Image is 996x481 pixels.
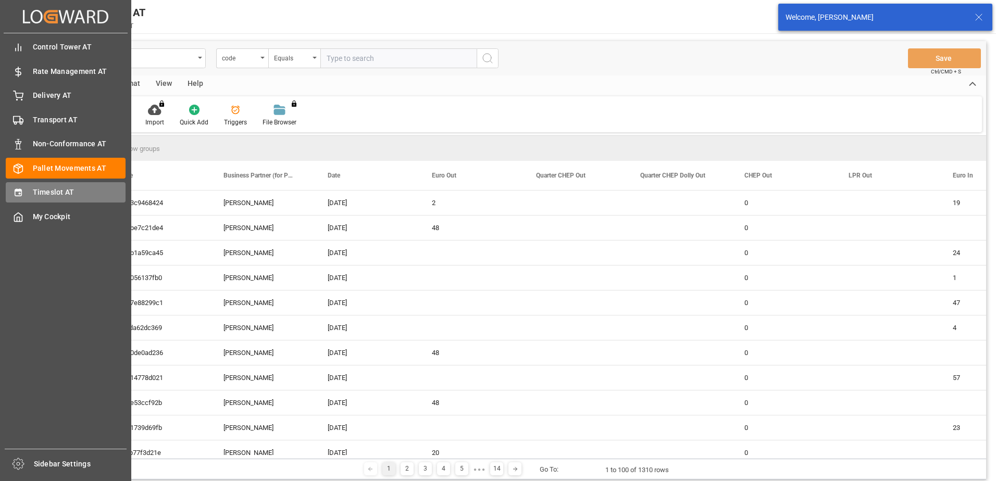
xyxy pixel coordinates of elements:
div: 6a414778d021 [107,365,211,390]
span: Control Tower AT [33,42,126,53]
div: 0 [732,315,836,340]
div: 0 [732,290,836,315]
div: 48 [419,390,524,415]
div: Welcome, [PERSON_NAME] [786,12,965,23]
a: Non-Conformance AT [6,134,126,154]
span: Ctrl/CMD + S [931,68,961,75]
div: [DATE] [315,440,419,465]
span: My Cockpit [33,211,126,222]
span: Euro In [953,172,973,179]
div: [PERSON_NAME] [211,191,315,215]
div: 0 [732,240,836,265]
span: Quarter CHEP Dolly Out [640,172,705,179]
div: 2 [419,191,524,215]
div: d9dbe7c21de4 [107,216,211,240]
div: [PERSON_NAME] [211,440,315,465]
div: 5 [455,462,468,475]
div: [PERSON_NAME] [211,415,315,440]
div: [DATE] [315,216,419,240]
a: Timeslot AT [6,182,126,202]
div: 4 [437,462,450,475]
div: [DATE] [315,315,419,340]
span: Date [328,172,340,179]
div: 0 [732,415,836,440]
div: [DATE] [315,365,419,390]
a: Delivery AT [6,85,126,106]
div: 20 [419,440,524,465]
div: 1 [382,462,395,475]
span: Timeslot AT [33,187,126,198]
div: 2 [401,462,414,475]
div: 0 [732,191,836,215]
div: Quick Add [180,118,208,127]
div: [DATE] [315,240,419,265]
div: [PERSON_NAME] [211,290,315,315]
div: View [148,75,180,93]
div: [PERSON_NAME] [211,340,315,365]
div: 0 [732,265,836,290]
div: Equals [274,51,309,63]
div: 0 [732,440,836,465]
div: 48 [419,340,524,365]
button: Save [908,48,981,68]
div: cb10de0ad236 [107,340,211,365]
div: [DATE] [315,290,419,315]
div: [DATE] [315,191,419,215]
span: Pallet Movements AT [33,163,126,174]
a: Transport AT [6,109,126,130]
span: Business Partner (for Pallet Management) [223,172,293,179]
div: 3 [419,462,432,475]
a: My Cockpit [6,206,126,226]
div: 8311739d69fb [107,415,211,440]
a: Control Tower AT [6,37,126,57]
div: [PERSON_NAME] [211,240,315,265]
div: Triggers [224,118,247,127]
div: [PERSON_NAME] [211,365,315,390]
div: 0 [732,216,836,240]
div: 14 [490,462,503,475]
span: CHEP Out [744,172,772,179]
span: Sidebar Settings [34,459,127,470]
div: 8dfda62dc369 [107,315,211,340]
a: Rate Management AT [6,61,126,81]
div: [DATE] [315,415,419,440]
a: Pallet Movements AT [6,158,126,178]
span: Quarter CHEP Out [536,172,586,179]
div: 30fb77f3d21e [107,440,211,465]
div: 0 [732,340,836,365]
div: 6b73c9468424 [107,191,211,215]
span: Rate Management AT [33,66,126,77]
input: Type to search [320,48,477,68]
div: [PERSON_NAME] [211,315,315,340]
div: Go To: [540,464,558,475]
div: [DATE] [315,390,419,415]
span: Delivery AT [33,90,126,101]
button: search button [477,48,499,68]
div: Help [180,75,211,93]
span: Non-Conformance AT [33,138,126,149]
div: 0 [732,390,836,415]
div: 48 [419,216,524,240]
div: [PERSON_NAME] [211,265,315,290]
div: d84e53ccf92b [107,390,211,415]
div: [DATE] [315,265,419,290]
span: Euro Out [432,172,456,179]
div: [PERSON_NAME] [211,216,315,240]
span: Transport AT [33,115,126,125]
div: 031056137fb0 [107,265,211,290]
button: open menu [268,48,320,68]
div: ● ● ● [474,465,485,473]
span: LPR Out [849,172,872,179]
div: 0 [732,365,836,390]
button: open menu [216,48,268,68]
div: 1 to 100 of 1310 rows [605,465,669,475]
div: 3b5b1a59ca45 [107,240,211,265]
div: e587e88299c1 [107,290,211,315]
div: code [222,51,257,63]
div: [DATE] [315,340,419,365]
div: [PERSON_NAME] [211,390,315,415]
